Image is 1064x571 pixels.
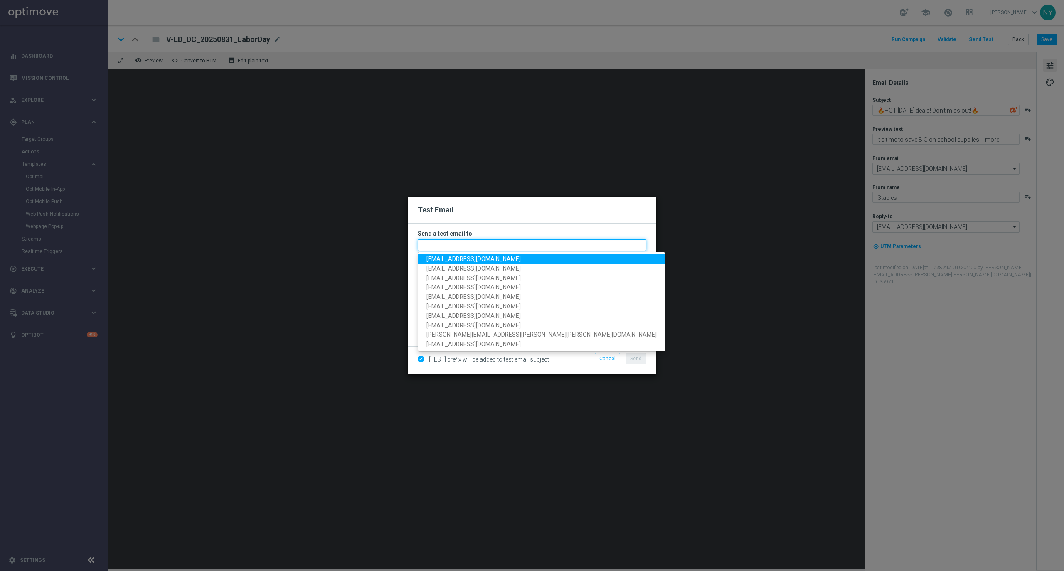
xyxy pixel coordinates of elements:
span: [EMAIL_ADDRESS][DOMAIN_NAME] [426,313,521,319]
span: [EMAIL_ADDRESS][DOMAIN_NAME] [426,303,521,310]
span: [TEST] prefix will be added to test email subject [429,356,549,363]
span: [EMAIL_ADDRESS][DOMAIN_NAME] [426,284,521,290]
a: [EMAIL_ADDRESS][DOMAIN_NAME] [418,254,665,264]
a: [EMAIL_ADDRESS][DOMAIN_NAME] [418,340,665,349]
a: [EMAIL_ADDRESS][DOMAIN_NAME] [418,320,665,330]
h2: Test Email [418,205,646,215]
a: [EMAIL_ADDRESS][DOMAIN_NAME] [418,273,665,283]
span: [EMAIL_ADDRESS][DOMAIN_NAME] [426,322,521,328]
button: Send [626,353,646,364]
span: [PERSON_NAME][EMAIL_ADDRESS][PERSON_NAME][PERSON_NAME][DOMAIN_NAME] [426,331,657,338]
button: Cancel [595,353,620,364]
span: [EMAIL_ADDRESS][DOMAIN_NAME] [426,256,521,262]
a: [EMAIL_ADDRESS][DOMAIN_NAME] [418,283,665,292]
a: [EMAIL_ADDRESS][DOMAIN_NAME] [418,292,665,302]
span: [EMAIL_ADDRESS][DOMAIN_NAME] [426,265,521,272]
span: [EMAIL_ADDRESS][DOMAIN_NAME] [426,341,521,347]
a: [EMAIL_ADDRESS][DOMAIN_NAME] [418,302,665,311]
span: Send [630,356,642,362]
a: [EMAIL_ADDRESS][DOMAIN_NAME] [418,264,665,273]
h3: Send a test email to: [418,230,646,237]
span: [EMAIL_ADDRESS][DOMAIN_NAME] [426,274,521,281]
a: [PERSON_NAME][EMAIL_ADDRESS][PERSON_NAME][PERSON_NAME][DOMAIN_NAME] [418,330,665,340]
a: [EMAIL_ADDRESS][DOMAIN_NAME] [418,311,665,321]
span: [EMAIL_ADDRESS][DOMAIN_NAME] [426,293,521,300]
